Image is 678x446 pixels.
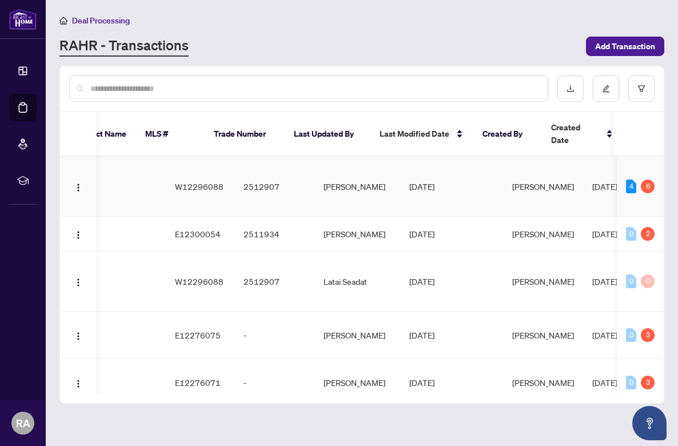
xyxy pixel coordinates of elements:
td: 2511934 [234,217,314,252]
span: [DATE] [409,377,434,388]
div: 6 [641,180,655,193]
div: 0 [626,274,636,288]
span: [DATE] [592,276,617,286]
div: 4 [626,180,636,193]
span: RA [16,415,30,431]
span: [DATE] [409,330,434,340]
td: [PERSON_NAME] [314,312,400,359]
button: Logo [69,326,87,344]
th: Trade Number [205,112,285,157]
button: Open asap [632,406,667,440]
td: - [67,252,166,312]
span: E12276071 [175,377,221,388]
td: - [234,359,314,407]
td: - [67,359,166,407]
img: Logo [74,278,83,287]
img: Logo [74,230,83,240]
td: [PERSON_NAME] [314,157,400,217]
img: Logo [74,379,83,388]
span: W12296088 [175,181,224,192]
span: E12300054 [175,229,221,239]
td: - [234,312,314,359]
td: - [67,217,166,252]
span: [DATE] [592,330,617,340]
td: [PERSON_NAME] [314,359,400,407]
th: Created By [473,112,542,157]
td: [PERSON_NAME] [314,217,400,252]
span: [DATE] [592,181,617,192]
img: Logo [74,332,83,341]
div: 0 [641,274,655,288]
button: edit [593,75,619,102]
span: W12296088 [175,276,224,286]
span: [DATE] [409,276,434,286]
button: Logo [69,373,87,392]
div: 0 [626,227,636,241]
span: edit [602,85,610,93]
span: Add Transaction [595,37,655,55]
a: RAHR - Transactions [59,36,189,57]
td: 2512907 [234,157,314,217]
button: filter [628,75,655,102]
span: Created Date [551,121,599,146]
span: [DATE] [409,181,434,192]
td: - [67,312,166,359]
th: Last Modified Date [370,112,473,157]
div: 2 [641,227,655,241]
span: Last Modified Date [380,128,449,140]
span: E12276075 [175,330,221,340]
span: [DATE] [409,229,434,239]
button: Logo [69,177,87,196]
div: 3 [641,328,655,342]
span: home [59,17,67,25]
td: 2512907 [234,252,314,312]
img: Logo [74,183,83,192]
div: 0 [626,376,636,389]
div: 3 [641,376,655,389]
span: [PERSON_NAME] [512,276,574,286]
td: - [67,157,166,217]
button: download [557,75,584,102]
th: Created Date [542,112,622,157]
span: [PERSON_NAME] [512,330,574,340]
th: MLS # [136,112,205,157]
span: [PERSON_NAME] [512,377,574,388]
th: Last Updated By [285,112,370,157]
img: logo [9,9,37,30]
span: [PERSON_NAME] [512,181,574,192]
span: [PERSON_NAME] [512,229,574,239]
button: Logo [69,272,87,290]
button: Logo [69,225,87,243]
th: Project Name [67,112,136,157]
span: Deal Processing [72,15,130,26]
span: filter [637,85,645,93]
button: Add Transaction [586,37,664,56]
span: download [567,85,575,93]
td: Latai Seadat [314,252,400,312]
span: [DATE] [592,229,617,239]
div: 0 [626,328,636,342]
span: [DATE] [592,377,617,388]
